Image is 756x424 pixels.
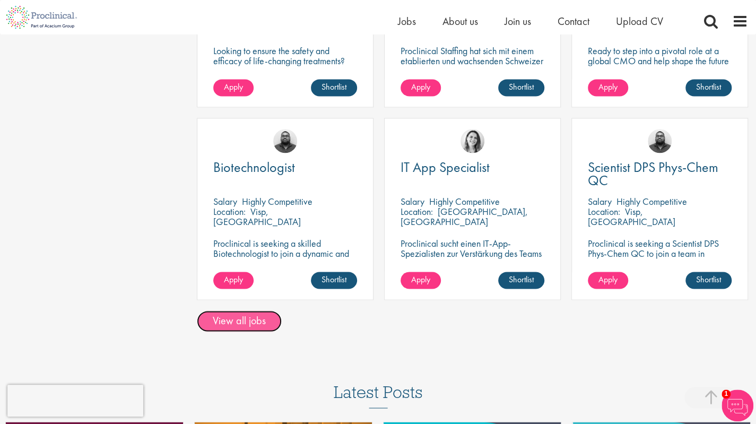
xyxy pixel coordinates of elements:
[588,46,732,76] p: Ready to step into a pivotal role at a global CMO and help shape the future of healthcare manufac...
[505,14,531,28] a: Join us
[7,385,143,417] iframe: reCAPTCHA
[273,129,297,153] img: Ashley Bennett
[224,274,243,285] span: Apply
[401,272,441,289] a: Apply
[311,79,357,96] a: Shortlist
[401,46,544,106] p: Proclinical Staffing hat sich mit einem etablierten und wachsenden Schweizer IT-Dienstleister zus...
[401,205,433,218] span: Location:
[401,238,544,279] p: Proclinical sucht einen IT-App-Spezialisten zur Verstärkung des Teams unseres Kunden in der [GEOG...
[588,205,620,218] span: Location:
[401,79,441,96] a: Apply
[213,195,237,207] span: Salary
[311,272,357,289] a: Shortlist
[588,79,628,96] a: Apply
[242,195,312,207] p: Highly Competitive
[213,161,357,174] a: Biotechnologist
[429,195,500,207] p: Highly Competitive
[213,205,246,218] span: Location:
[213,158,295,176] span: Biotechnologist
[588,195,612,207] span: Salary
[598,274,618,285] span: Apply
[213,272,254,289] a: Apply
[334,383,423,408] h3: Latest Posts
[722,390,731,399] span: 1
[197,310,282,332] a: View all jobs
[401,205,528,228] p: [GEOGRAPHIC_DATA], [GEOGRAPHIC_DATA]
[213,79,254,96] a: Apply
[598,81,618,92] span: Apply
[460,129,484,153] img: Nur Ergiydiren
[411,274,430,285] span: Apply
[685,272,732,289] a: Shortlist
[616,195,687,207] p: Highly Competitive
[648,129,672,153] img: Ashley Bennett
[213,238,357,269] p: Proclinical is seeking a skilled Biotechnologist to join a dynamic and innovative team on a contr...
[401,161,544,174] a: IT App Specialist
[498,272,544,289] a: Shortlist
[411,81,430,92] span: Apply
[588,205,675,228] p: Visp, [GEOGRAPHIC_DATA]
[442,14,478,28] a: About us
[722,390,753,421] img: Chatbot
[685,79,732,96] a: Shortlist
[224,81,243,92] span: Apply
[588,161,732,187] a: Scientist DPS Phys-Chem QC
[213,46,357,106] p: Looking to ensure the safety and efficacy of life-changing treatments? Step into a key role with ...
[213,205,301,228] p: Visp, [GEOGRAPHIC_DATA]
[498,79,544,96] a: Shortlist
[558,14,589,28] a: Contact
[401,195,424,207] span: Salary
[588,272,628,289] a: Apply
[401,158,490,176] span: IT App Specialist
[398,14,416,28] a: Jobs
[588,158,718,189] span: Scientist DPS Phys-Chem QC
[588,238,732,269] p: Proclinical is seeking a Scientist DPS Phys-Chem QC to join a team in [GEOGRAPHIC_DATA]
[616,14,663,28] a: Upload CV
